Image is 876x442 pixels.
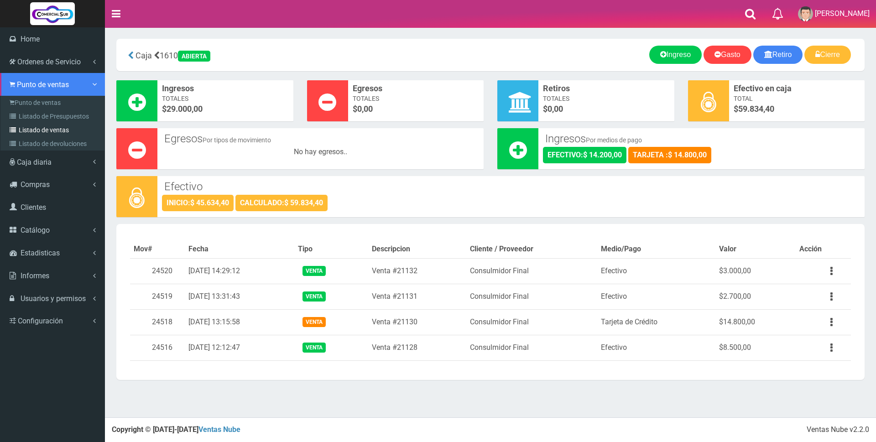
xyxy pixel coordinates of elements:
[796,240,851,258] th: Acción
[203,136,271,144] small: Por tipos de movimiento
[130,240,185,258] th: Mov#
[3,96,104,109] a: Punto de ventas
[807,425,869,435] div: Ventas Nube v2.2.0
[734,94,860,103] span: Total
[597,309,716,335] td: Tarjeta de Crédito
[30,2,75,25] img: Logo grande
[583,151,622,159] strong: $ 14.200,00
[284,198,323,207] strong: $ 59.834,40
[21,271,49,280] span: Informes
[715,240,796,258] th: Valor
[753,46,803,64] a: Retiro
[164,133,477,145] h3: Egresos
[185,240,294,258] th: Fecha
[21,35,40,43] span: Home
[466,335,597,360] td: Consulmidor Final
[162,103,289,115] span: $
[353,94,480,103] span: Totales
[815,9,870,18] span: [PERSON_NAME]
[130,335,185,360] td: 24516
[123,46,368,64] div: 1610
[715,258,796,284] td: $3.000,00
[804,46,851,64] a: Cierre
[21,180,50,189] span: Compras
[112,425,240,434] strong: Copyright © [DATE]-[DATE]
[734,83,860,94] span: Efectivo en caja
[235,195,328,211] div: CALCULADO:
[21,226,50,234] span: Catálogo
[466,240,597,258] th: Cliente / Proveedor
[162,195,234,211] div: INICIO:
[167,104,203,114] font: 29.000,00
[162,94,289,103] span: Totales
[185,258,294,284] td: [DATE] 14:29:12
[353,83,480,94] span: Egresos
[715,335,796,360] td: $8.500,00
[466,309,597,335] td: Consulmidor Final
[21,249,60,257] span: Estadisticas
[649,46,702,64] a: Ingreso
[136,51,152,60] span: Caja
[357,104,373,114] font: 0,00
[704,46,751,64] a: Gasto
[21,203,46,212] span: Clientes
[715,284,796,309] td: $2.700,00
[21,294,86,303] span: Usuarios y permisos
[18,317,63,325] span: Configuración
[547,104,563,114] font: 0,00
[466,284,597,309] td: Consulmidor Final
[368,335,466,360] td: Venta #21128
[162,83,289,94] span: Ingresos
[3,137,104,151] a: Listado de devoluciones
[178,51,210,62] div: ABIERTA
[734,103,860,115] span: $
[302,266,326,276] span: Venta
[466,258,597,284] td: Consulmidor Final
[798,6,813,21] img: User Image
[294,240,368,258] th: Tipo
[198,425,240,434] a: Ventas Nube
[17,57,81,66] span: Ordenes de Servicio
[628,147,711,163] div: TARJETA :
[17,158,52,166] span: Caja diaria
[302,291,326,301] span: Venta
[368,258,466,284] td: Venta #21132
[738,104,774,114] span: 59.834,40
[3,109,104,123] a: Listado de Presupuestos
[130,309,185,335] td: 24518
[597,284,716,309] td: Efectivo
[543,147,626,163] div: EFECTIVO:
[597,335,716,360] td: Efectivo
[543,94,670,103] span: Totales
[543,103,670,115] span: $
[302,317,326,327] span: Venta
[130,284,185,309] td: 24519
[545,133,858,145] h3: Ingresos
[17,80,69,89] span: Punto de ventas
[3,123,104,137] a: Listado de ventas
[130,258,185,284] td: 24520
[368,309,466,335] td: Venta #21130
[353,103,480,115] span: $
[185,284,294,309] td: [DATE] 13:31:43
[185,309,294,335] td: [DATE] 13:15:58
[302,343,326,352] span: Venta
[162,147,479,157] div: No hay egresos..
[185,335,294,360] td: [DATE] 12:12:47
[586,136,642,144] small: Por medios de pago
[543,83,670,94] span: Retiros
[597,240,716,258] th: Medio/Pago
[668,151,707,159] strong: $ 14.800,00
[164,181,858,192] h3: Efectivo
[715,309,796,335] td: $14.800,00
[597,258,716,284] td: Efectivo
[190,198,229,207] strong: $ 45.634,40
[368,240,466,258] th: Descripcion
[368,284,466,309] td: Venta #21131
